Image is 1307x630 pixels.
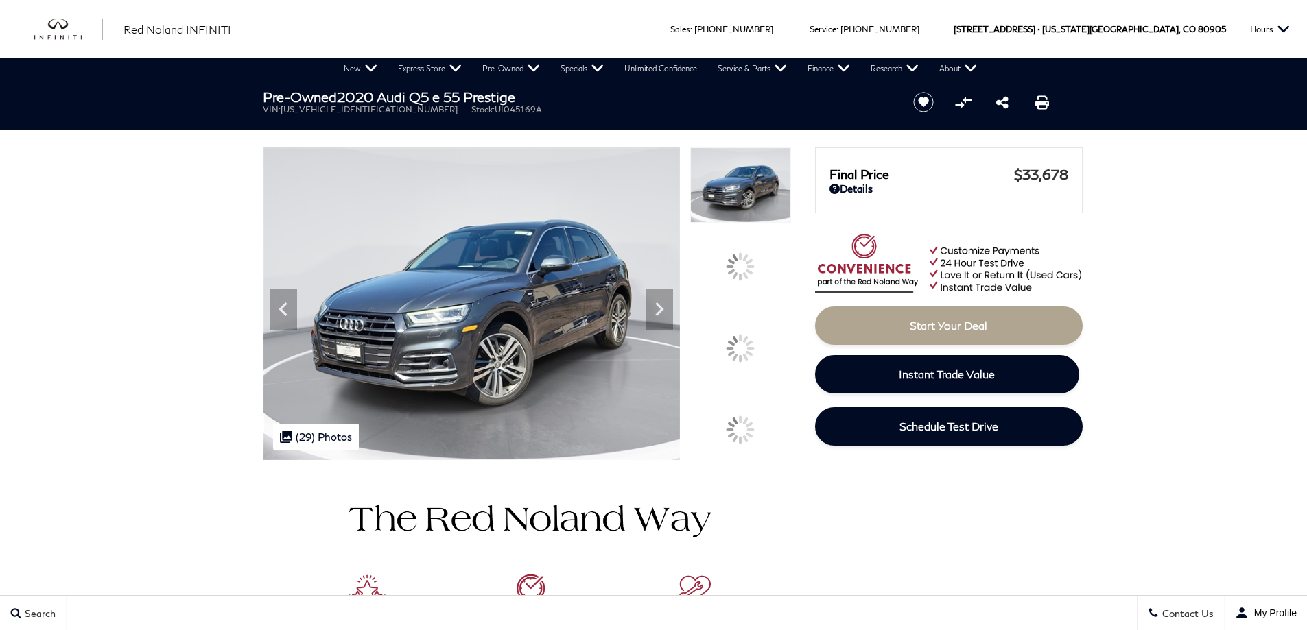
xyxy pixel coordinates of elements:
[690,24,692,34] span: :
[899,420,998,433] span: Schedule Test Drive
[472,58,550,79] a: Pre-Owned
[550,58,614,79] a: Specials
[1249,607,1297,618] span: My Profile
[929,58,987,79] a: About
[996,94,1009,110] a: Share this Pre-Owned 2020 Audi Q5 e 55 Prestige
[1225,596,1307,630] button: user-profile-menu
[690,147,790,223] img: Used 2020 Mythos Black Metallic Audi 55 Prestige image 1
[263,89,891,104] h1: 2020 Audi Q5 e 55 Prestige
[829,167,1014,182] span: Final Price
[281,104,458,114] span: [US_VEHICLE_IDENTIFICATION_NUMBER]
[840,24,919,34] a: [PHONE_NUMBER]
[614,58,707,79] a: Unlimited Confidence
[707,58,797,79] a: Service & Parts
[797,58,860,79] a: Finance
[388,58,472,79] a: Express Store
[815,306,1083,345] a: Start Your Deal
[34,19,103,40] img: INFINITI
[1159,607,1214,619] span: Contact Us
[954,24,1226,34] a: [STREET_ADDRESS] • [US_STATE][GEOGRAPHIC_DATA], CO 80905
[953,92,974,112] button: Compare vehicle
[471,104,495,114] span: Stock:
[910,319,987,332] span: Start Your Deal
[1035,94,1049,110] a: Print this Pre-Owned 2020 Audi Q5 e 55 Prestige
[899,367,995,380] span: Instant Trade Value
[815,407,1083,446] a: Schedule Test Drive
[829,182,1068,195] a: Details
[263,88,337,105] strong: Pre-Owned
[670,24,690,34] span: Sales
[495,104,542,114] span: UI045169A
[829,166,1068,182] a: Final Price $33,678
[810,24,836,34] span: Service
[21,607,56,619] span: Search
[908,91,939,113] button: Save vehicle
[123,21,231,38] a: Red Noland INFINITI
[333,58,987,79] nav: Main Navigation
[123,23,231,36] span: Red Noland INFINITI
[694,24,773,34] a: [PHONE_NUMBER]
[1014,166,1068,182] span: $33,678
[263,147,681,460] img: Used 2020 Mythos Black Metallic Audi 55 Prestige image 1
[263,104,281,114] span: VIN:
[815,355,1079,393] a: Instant Trade Value
[273,424,359,450] div: (29) Photos
[860,58,929,79] a: Research
[836,24,838,34] span: :
[34,19,103,40] a: infiniti
[333,58,388,79] a: New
